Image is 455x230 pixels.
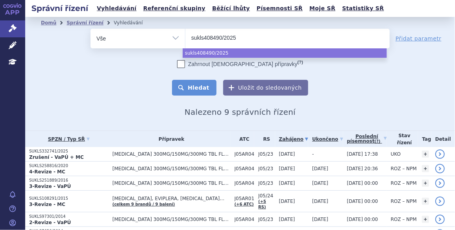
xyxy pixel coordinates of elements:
p: SUKLS251889/2016 [29,178,109,183]
span: [DATE] 00:00 [347,199,378,204]
span: J05AR04 [235,180,255,186]
span: [MEDICAL_DATA] 300MG/150MG/300MG TBL FLM 60 I [113,180,231,186]
label: Zahrnout [DEMOGRAPHIC_DATA] přípravky [177,60,303,68]
span: J05/23 [258,151,275,157]
a: Domů [41,20,56,26]
span: ROZ – NPM [391,199,417,204]
a: Statistiky SŘ [340,3,386,14]
a: (celkem 9 brandů / 9 balení) [113,202,175,206]
a: Písemnosti SŘ [254,3,305,14]
span: [DATE] [312,180,328,186]
a: Vyhledávání [94,3,139,14]
a: detail [435,149,445,159]
span: [DATE] [279,217,295,222]
span: [DATE] [279,199,295,204]
a: Zahájeno [279,134,308,145]
span: [DATE] [312,217,328,222]
span: ROZ – NPM [391,217,417,222]
span: [DATE] 00:00 [347,180,378,186]
a: detail [435,215,445,224]
span: [DATE] [279,151,295,157]
span: [DATE] [312,199,328,204]
span: J05AR04 [235,166,255,171]
a: Běžící lhůty [210,3,252,14]
a: detail [435,197,445,206]
a: Správní řízení [67,20,104,26]
p: SUKLS108291/2015 [29,196,109,201]
a: detail [435,178,445,188]
span: [MEDICAL_DATA], EVIPLERA, [MEDICAL_DATA]… [113,196,231,201]
span: [DATE] 00:00 [347,217,378,222]
a: + [422,165,429,172]
span: [MEDICAL_DATA] 300MG/150MG/300MG TBL FLM 60 I [113,166,231,171]
th: Přípravek [109,131,231,147]
strong: 2-Revize - VaPÚ [29,220,71,225]
strong: 3-Revize - VaPÚ [29,184,71,189]
span: [DATE] 20:36 [347,166,378,171]
a: + [422,198,429,205]
a: Přidat parametr [396,35,442,42]
span: J05/24 [258,193,275,199]
p: SUKLS97301/2014 [29,214,109,219]
span: J05/23 [258,180,275,186]
button: Uložit do sledovaných [223,80,308,96]
span: J05AR01 [235,196,255,201]
th: Stav řízení [387,131,418,147]
a: (+5 RS) [258,199,266,209]
a: Moje SŘ [307,3,338,14]
a: SPZN / Typ SŘ [29,134,109,145]
button: Hledat [172,80,216,96]
span: [MEDICAL_DATA] 300MG/150MG/300MG TBL FLM 60 I [113,217,231,222]
span: [DATE] 17:38 [347,151,378,157]
span: ROZ – NPM [391,166,417,171]
span: - [312,151,314,157]
p: SUKLS258816/2020 [29,163,109,169]
li: sukls408490/2025 [183,48,387,58]
span: J05/23 [258,217,275,222]
span: ROZ – NPM [391,180,417,186]
strong: 3-Revize - MC [29,202,65,207]
h2: Správní řízení [25,3,94,14]
th: Detail [431,131,455,147]
span: [DATE] [279,166,295,171]
a: + [422,151,429,158]
a: (+6 ATC) [235,202,254,206]
th: ATC [231,131,255,147]
p: SUKLS332741/2025 [29,149,109,154]
abbr: (?) [298,60,303,65]
strong: 4-Revize - MC [29,169,65,175]
span: [DATE] [312,166,328,171]
span: J05/23 [258,166,275,171]
span: UKO [391,151,401,157]
th: RS [254,131,275,147]
span: J05AR04 [235,217,255,222]
a: Ukončeno [312,134,343,145]
span: J05AR04 [235,151,255,157]
a: detail [435,164,445,173]
span: [DATE] [279,180,295,186]
a: + [422,216,429,223]
abbr: (?) [375,139,381,144]
th: Tag [418,131,431,147]
li: Vyhledávání [114,17,153,29]
a: Poslednípísemnost(?) [347,131,387,147]
strong: Zrušení - VaPÚ + MC [29,155,84,160]
span: [MEDICAL_DATA] 300MG/150MG/300MG TBL FLM 60 I [113,151,231,157]
a: Referenční skupiny [141,3,208,14]
span: Nalezeno 9 správních řízení [185,107,296,117]
a: + [422,180,429,187]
